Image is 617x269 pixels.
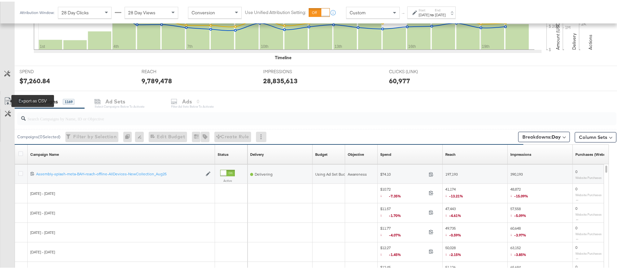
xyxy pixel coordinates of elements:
span: 390,193 [510,170,523,175]
span: -1.70% [389,211,406,216]
sub: Website Purchases [575,250,602,254]
span: $10.72 [380,185,426,198]
span: $12.27 [380,244,426,257]
a: The total amount spent to date. [380,150,391,155]
span: -4.61% [449,211,461,216]
span: ↓ [380,191,389,196]
div: 1169 [63,97,74,103]
text: Delivery [571,32,577,48]
div: 28,835,613 [263,74,298,84]
span: 41,174 [445,185,463,198]
span: Custom [350,8,366,14]
span: -3.85% [514,250,526,255]
span: 50,028 [445,244,461,257]
span: 0 [575,224,577,229]
sub: Website Purchases [575,230,602,234]
a: Your campaign name. [30,150,59,155]
a: The number of times your ad was served. On mobile apps an ad is counted as served the first time ... [510,150,531,155]
span: 197,193 [445,170,458,175]
div: $7,260.84 [20,74,50,84]
span: ↓ [510,191,514,196]
a: Reflects the ability of your Ad Campaign to achieve delivery based on ad states, schedule and bud... [250,150,264,155]
b: Day [552,132,561,138]
div: Assembly-splash-meta-BAH-reach-offline-AllDevices-NewCollection_Aug25 [36,170,202,175]
label: Start: [419,7,429,11]
span: -4.07% [389,231,406,236]
span: ↓ [445,230,449,235]
div: 0 [123,130,135,141]
span: -13.21% [449,192,463,197]
span: 57,558 [510,205,526,218]
span: $11.77 [380,224,426,237]
span: 28 Day Views [128,8,155,14]
a: The number of people your ad was served to. [445,150,456,155]
button: Column Sets [575,130,616,141]
span: ↓ [510,230,514,235]
text: Actions [587,33,593,48]
span: ↑ [400,11,407,13]
div: Timeline [275,53,291,59]
span: CLICKS (LINK) [389,67,438,73]
span: SPEND [20,67,68,73]
span: $74.10 [380,170,426,175]
span: 0 [575,185,577,190]
div: Campaign Name [30,150,59,155]
div: Using Ad Set Budget [315,170,351,175]
div: Delivery [250,150,264,155]
span: ↓ [445,191,449,196]
span: [DATE] - [DATE] [30,228,55,233]
div: [DATE] [419,11,429,16]
span: -5.09% [514,211,526,216]
span: 63,152 [510,244,526,257]
span: ↓ [445,250,449,255]
span: ↔ [575,215,581,220]
span: ↓ [510,250,514,255]
div: Campaigns ( 0 Selected) [17,132,60,138]
span: ↔ [575,254,581,259]
span: 0 [575,168,577,172]
div: 60,977 [389,74,410,84]
span: REACH [141,67,190,73]
button: Breakdowns:Day [518,130,570,141]
div: 9,789,478 [141,74,172,84]
span: Conversion [192,8,215,14]
span: ↓ [510,211,514,216]
a: Shows the current state of your Ad Campaign. [218,150,229,155]
span: ↓ [380,211,389,216]
span: 47,443 [445,205,461,218]
span: ↓ [380,230,389,235]
span: Breakdowns: [522,132,561,139]
strong: to [429,11,435,16]
input: Search Campaigns by Name, ID or Objective [26,108,561,121]
span: [DATE] - [DATE] [30,248,55,253]
span: Delivering [255,170,273,175]
span: -0.59% [449,231,461,236]
div: Objective [348,150,364,155]
span: 0 [575,263,577,268]
span: 0 [575,204,577,209]
span: -2.15% [449,250,461,255]
label: Active [220,177,235,181]
span: -7.35% [389,192,406,197]
span: IMPRESSIONS [263,67,312,73]
span: ↔ [575,196,581,201]
label: Use Unified Attribution Setting: [245,8,306,14]
span: [DATE] - [DATE] [30,209,55,214]
span: 28 Day Clicks [61,8,89,14]
span: ↓ [380,250,389,255]
span: -1.45% [389,250,406,255]
span: 49,735 [445,224,461,237]
div: [DATE] [435,11,446,16]
a: The maximum amount you're willing to spend on your ads, on average each day or over the lifetime ... [315,150,328,155]
span: 0 [575,243,577,248]
span: -3.97% [514,231,526,236]
div: Campaigns [29,96,58,104]
span: 60,648 [510,224,526,237]
div: Budget [315,150,328,155]
sub: Website Purchases [575,211,602,215]
sub: Website Purchases [575,174,602,178]
div: Reach [445,150,456,155]
span: ↔ [575,235,581,240]
sub: Website Purchases [575,191,602,195]
span: 48,872 [510,185,528,198]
